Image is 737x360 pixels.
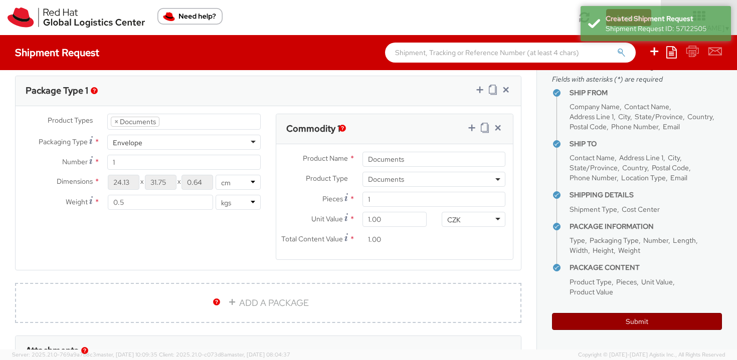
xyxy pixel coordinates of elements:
[668,153,680,162] span: City
[15,283,521,323] a: ADD A PACKAGE
[570,223,722,230] h4: Package Information
[618,112,630,121] span: City
[619,153,663,162] span: Address Line 1
[570,246,588,255] span: Width
[368,175,500,184] span: Documents
[570,264,722,271] h4: Package Content
[570,140,722,148] h4: Ship To
[616,277,637,286] span: Pieces
[643,236,668,245] span: Number
[108,175,139,190] input: Length
[57,177,93,186] span: Dimensions
[311,214,343,223] span: Unit Value
[62,157,88,166] span: Number
[622,163,647,172] span: Country
[281,234,343,243] span: Total Content Value
[578,351,725,359] span: Copyright © [DATE]-[DATE] Agistix Inc., All Rights Reserved
[176,175,182,190] span: X
[322,194,343,203] span: Pieces
[570,173,617,182] span: Phone Number
[139,175,145,190] span: X
[570,277,612,286] span: Product Type
[670,173,687,182] span: Email
[66,197,88,206] span: Weight
[641,277,673,286] span: Unit Value
[611,122,658,131] span: Phone Number
[570,205,617,214] span: Shipment Type
[286,124,340,134] h3: Commodity 1
[635,112,683,121] span: State/Province
[114,117,118,126] span: ×
[622,205,660,214] span: Cost Center
[593,246,614,255] span: Height
[652,163,689,172] span: Postal Code
[303,154,348,163] span: Product Name
[552,313,722,330] button: Submit
[306,174,348,183] span: Product Type
[159,351,290,358] span: Client: 2025.21.0-c073d8a
[590,236,639,245] span: Packaging Type
[673,236,696,245] span: Length
[26,86,88,96] h3: Package Type 1
[145,175,176,190] input: Width
[12,351,157,358] span: Server: 2025.21.0-769a9a7b8c3
[687,112,712,121] span: Country
[552,74,722,84] span: Fields with asterisks (*) are required
[570,191,722,199] h4: Shipping Details
[663,122,680,131] span: Email
[570,236,585,245] span: Type
[618,246,640,255] span: Weight
[8,8,145,28] img: rh-logistics-00dfa346123c4ec078e1.svg
[48,116,93,125] span: Product Types
[111,117,159,127] li: Documents
[447,215,461,225] div: CZK
[113,138,142,148] div: Envelope
[621,173,666,182] span: Location Type
[570,112,614,121] span: Address Line 1
[570,163,618,172] span: State/Province
[606,14,723,24] div: Created Shipment Request
[606,24,723,34] div: Shipment Request ID: 57122505
[570,153,615,162] span: Contact Name
[96,351,157,358] span: master, [DATE] 10:09:35
[624,102,669,111] span: Contact Name
[362,172,505,187] span: Documents
[385,43,636,63] input: Shipment, Tracking or Reference Number (at least 4 chars)
[39,137,88,146] span: Packaging Type
[227,351,290,358] span: master, [DATE] 08:04:37
[26,345,78,355] h3: Attachments
[570,287,613,296] span: Product Value
[570,122,607,131] span: Postal Code
[570,102,620,111] span: Company Name
[157,8,223,25] button: Need help?
[15,47,99,58] h4: Shipment Request
[570,89,722,97] h4: Ship From
[181,175,213,190] input: Height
